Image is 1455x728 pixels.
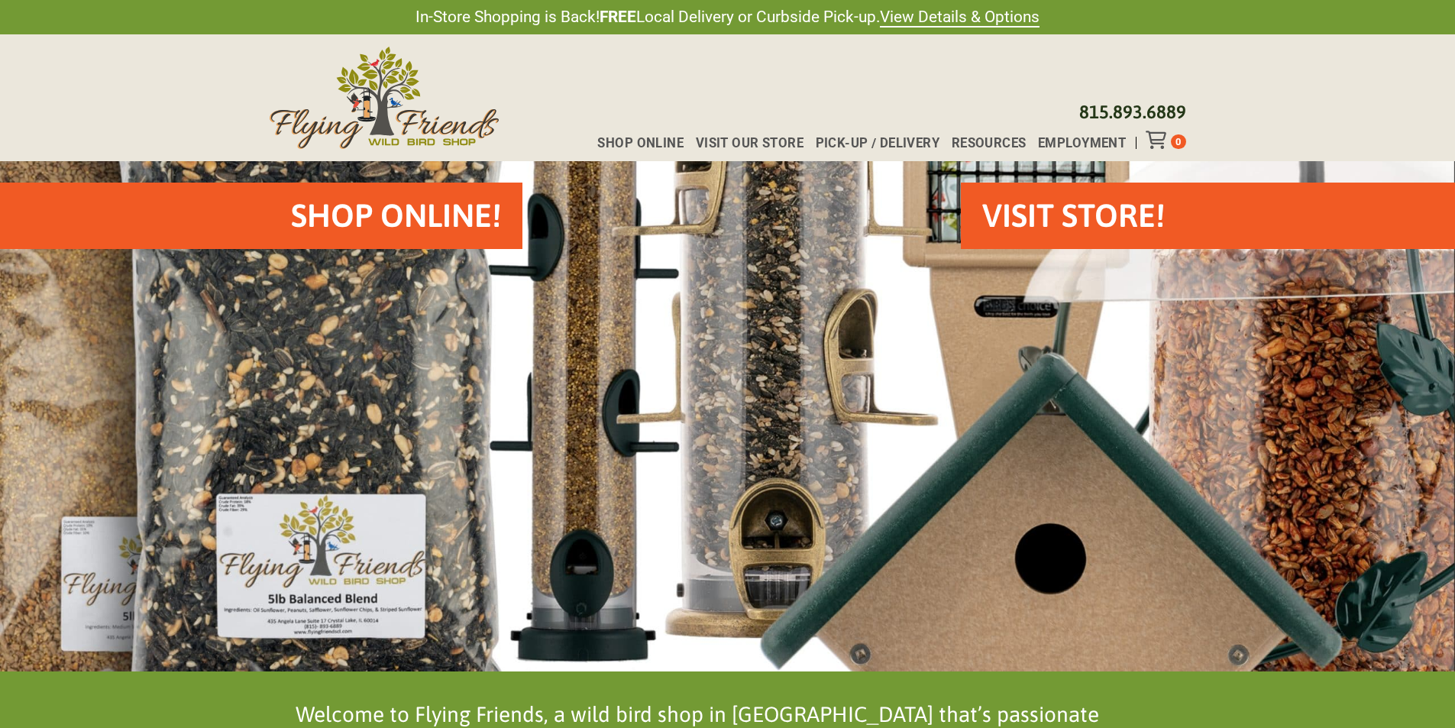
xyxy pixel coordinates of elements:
span: Shop Online [597,137,684,150]
span: Visit Our Store [696,137,803,150]
span: Pick-up / Delivery [816,137,940,150]
strong: FREE [600,8,636,26]
a: 815.893.6889 [1079,102,1186,122]
span: In-Store Shopping is Back! Local Delivery or Curbside Pick-up. [415,6,1040,28]
span: 0 [1175,136,1181,147]
a: Resources [939,137,1026,150]
h2: Shop Online! [291,193,501,238]
a: Pick-up / Delivery [803,137,939,150]
span: Employment [1038,137,1126,150]
a: View Details & Options [880,8,1040,28]
a: Shop Online [585,137,683,150]
h2: VISIT STORE! [982,193,1165,238]
div: Toggle Off Canvas Content [1146,131,1171,149]
a: Employment [1026,137,1126,150]
span: Resources [952,137,1027,150]
a: Visit Our Store [684,137,803,150]
img: Flying Friends Wild Bird Shop Logo [270,47,499,149]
